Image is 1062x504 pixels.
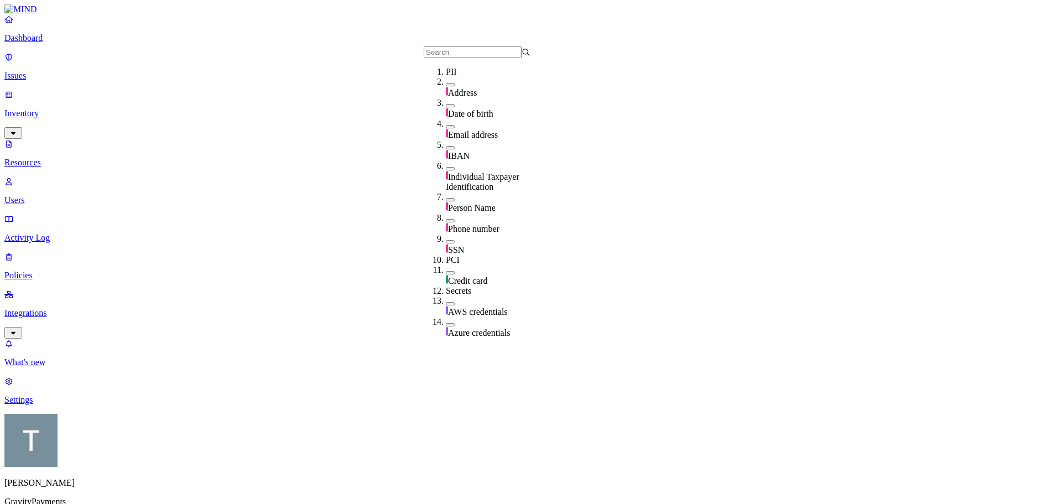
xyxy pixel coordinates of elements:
[4,195,1058,205] p: Users
[4,357,1058,367] p: What's new
[446,171,448,180] img: pii-line
[446,223,448,232] img: pii-line
[4,395,1058,405] p: Settings
[4,4,1058,14] a: MIND
[448,130,498,139] span: Email address
[4,139,1058,168] a: Resources
[446,202,448,211] img: pii-line
[446,172,519,191] span: Individual Taxpayer Identification
[4,90,1058,137] a: Inventory
[4,252,1058,280] a: Policies
[446,150,448,159] img: pii-line
[4,71,1058,81] p: Issues
[4,308,1058,318] p: Integrations
[446,87,448,96] img: pii-line
[4,376,1058,405] a: Settings
[4,414,58,467] img: Tim Rasmussen
[4,176,1058,205] a: Users
[446,286,553,296] div: Secrets
[446,129,448,138] img: pii-line
[4,52,1058,81] a: Issues
[424,46,522,58] input: Search
[448,224,499,233] span: Phone number
[4,14,1058,43] a: Dashboard
[446,67,553,77] div: PII
[448,151,470,160] span: IBAN
[448,245,464,254] span: SSN
[446,255,553,265] div: PCI
[448,307,508,316] span: AWS credentials
[446,275,448,284] img: pci-line
[448,109,493,118] span: Date of birth
[446,108,448,117] img: pii-line
[4,33,1058,43] p: Dashboard
[4,478,1058,488] p: [PERSON_NAME]
[4,233,1058,243] p: Activity Log
[4,289,1058,337] a: Integrations
[448,328,510,337] span: Azure credentials
[448,88,477,97] span: Address
[446,244,448,253] img: pii-line
[4,108,1058,118] p: Inventory
[4,271,1058,280] p: Policies
[446,306,448,315] img: secret-line
[4,339,1058,367] a: What's new
[4,158,1058,168] p: Resources
[448,203,496,212] span: Person Name
[446,327,448,336] img: secret-line
[4,214,1058,243] a: Activity Log
[448,276,488,285] span: Credit card
[4,4,37,14] img: MIND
